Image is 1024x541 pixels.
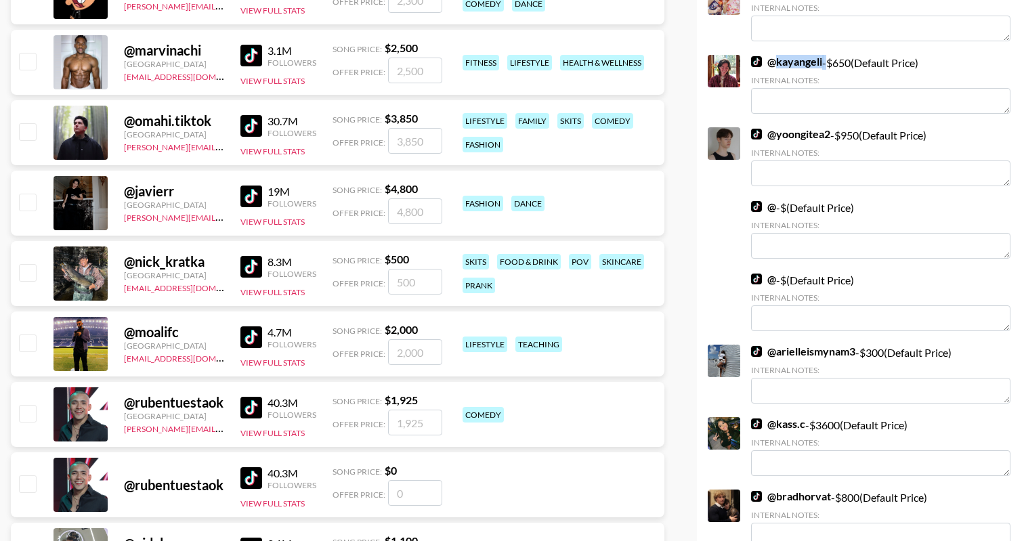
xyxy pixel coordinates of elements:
a: [PERSON_NAME][EMAIL_ADDRESS][DOMAIN_NAME] [124,210,324,223]
div: [GEOGRAPHIC_DATA] [124,200,224,210]
input: 500 [388,269,442,295]
div: @ rubentuestaok [124,477,224,494]
div: family [515,113,549,129]
button: View Full Stats [240,498,305,508]
div: 3.1M [268,44,316,58]
img: TikTok [240,467,262,489]
a: [PERSON_NAME][EMAIL_ADDRESS][DOMAIN_NAME] [124,421,324,434]
div: Followers [268,128,316,138]
span: Song Price: [333,44,382,54]
button: View Full Stats [240,146,305,156]
button: View Full Stats [240,428,305,438]
img: TikTok [240,256,262,278]
img: TikTok [751,491,762,502]
button: View Full Stats [240,217,305,227]
span: Offer Price: [333,490,385,500]
img: TikTok [751,346,762,357]
input: 2,000 [388,339,442,365]
div: Internal Notes: [751,148,1010,158]
span: Song Price: [333,326,382,336]
div: skincare [599,254,644,269]
div: Followers [268,339,316,349]
div: skits [557,113,584,129]
div: Internal Notes: [751,220,1010,230]
div: @ nick_kratka [124,253,224,270]
div: [GEOGRAPHIC_DATA] [124,59,224,69]
strong: $ 500 [385,253,409,265]
div: lifestyle [463,113,507,129]
div: - $ 650 (Default Price) [751,55,1010,114]
a: @yoongitea2 [751,127,830,141]
img: TikTok [751,418,762,429]
div: fashion [463,137,503,152]
input: 3,850 [388,128,442,154]
div: Internal Notes: [751,437,1010,448]
span: Song Price: [333,255,382,265]
div: Internal Notes: [751,75,1010,85]
a: [EMAIL_ADDRESS][DOMAIN_NAME] [124,351,260,364]
button: View Full Stats [240,358,305,368]
input: 1,925 [388,410,442,435]
div: Internal Notes: [751,293,1010,303]
strong: $ 0 [385,464,397,477]
a: @kayangeli [751,55,822,68]
div: health & wellness [560,55,644,70]
div: - $ (Default Price) [751,272,1010,331]
span: Offer Price: [333,349,385,359]
input: 0 [388,480,442,506]
strong: $ 2,500 [385,41,418,54]
div: 4.7M [268,326,316,339]
a: @ [751,272,776,286]
a: [EMAIL_ADDRESS][DOMAIN_NAME] [124,69,260,82]
span: Offer Price: [333,278,385,288]
div: @ omahi.tiktok [124,112,224,129]
div: [GEOGRAPHIC_DATA] [124,129,224,139]
span: Offer Price: [333,137,385,148]
img: TikTok [751,129,762,139]
div: - $ 300 (Default Price) [751,345,1010,404]
div: - $ (Default Price) [751,200,1010,259]
strong: $ 2,000 [385,323,418,336]
div: Internal Notes: [751,510,1010,520]
div: Internal Notes: [751,3,1010,13]
div: Followers [268,410,316,420]
img: TikTok [240,326,262,348]
div: [GEOGRAPHIC_DATA] [124,270,224,280]
div: 40.3M [268,467,316,480]
button: View Full Stats [240,287,305,297]
img: TikTok [751,274,762,284]
div: lifestyle [463,337,507,352]
input: 4,800 [388,198,442,224]
div: lifestyle [507,55,552,70]
img: TikTok [751,201,762,212]
span: Offer Price: [333,419,385,429]
div: @ marvinachi [124,42,224,59]
img: TikTok [240,397,262,418]
img: TikTok [751,56,762,67]
img: TikTok [240,186,262,207]
strong: $ 3,850 [385,112,418,125]
div: comedy [463,407,504,423]
div: fashion [463,196,503,211]
input: 2,500 [388,58,442,83]
div: - $ 3600 (Default Price) [751,417,1010,476]
span: Offer Price: [333,208,385,218]
div: [GEOGRAPHIC_DATA] [124,411,224,421]
a: @ [751,200,776,213]
div: food & drink [497,254,561,269]
a: [EMAIL_ADDRESS][DOMAIN_NAME] [124,280,260,293]
span: Song Price: [333,467,382,477]
div: Followers [268,269,316,279]
strong: $ 4,800 [385,182,418,195]
img: TikTok [240,45,262,66]
a: @kass.c [751,417,805,431]
button: View Full Stats [240,76,305,86]
div: Internal Notes: [751,365,1010,375]
a: [PERSON_NAME][EMAIL_ADDRESS][DOMAIN_NAME] [124,139,324,152]
span: Offer Price: [333,67,385,77]
div: Followers [268,480,316,490]
a: @bradhorvat [751,490,831,503]
div: prank [463,278,495,293]
div: Followers [268,58,316,68]
div: teaching [515,337,562,352]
